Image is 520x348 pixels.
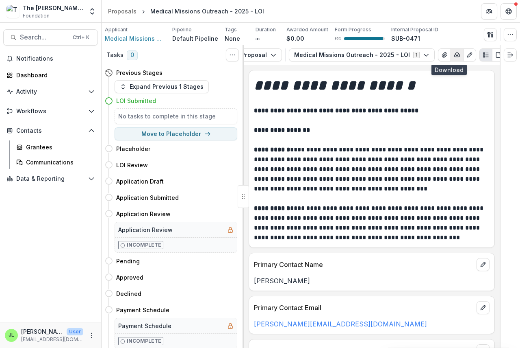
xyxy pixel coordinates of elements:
button: Edit as form [463,48,476,61]
button: View Attached Files [438,48,451,61]
div: Grantees [26,143,91,151]
img: The Bolick Foundation [6,5,19,18]
span: Data & Reporting [16,175,85,182]
div: Dashboard [16,71,91,79]
p: Pipeline [172,26,192,33]
h4: Application Draft [116,177,164,186]
p: Primary Contact Email [254,303,473,313]
p: Primary Contact Name [254,260,473,269]
span: Notifications [16,55,95,62]
h4: Placeholder [116,144,150,153]
button: Expand Previous 1 Stages [115,80,209,93]
span: Workflows [16,108,85,115]
p: Applicant [105,26,128,33]
button: Open entity switcher [87,3,98,20]
span: 0 [127,50,138,60]
button: Medical Missions Outreach - 2025 - LOI1 [289,48,435,61]
button: Move to Placeholder [115,127,237,140]
a: Dashboard [3,68,98,82]
button: edit [477,258,490,271]
div: Medical Missions Outreach - 2025 - LOI [150,7,264,15]
span: Foundation [23,12,50,20]
p: Default Pipeline [172,34,218,43]
button: Search... [3,29,98,46]
h4: Payment Schedule [116,306,169,314]
p: None [225,34,240,43]
p: Duration [256,26,276,33]
a: Grantees [13,140,98,154]
span: Search... [20,33,68,41]
button: Open Contacts [3,124,98,137]
button: Plaintext view [479,48,492,61]
h5: Payment Schedule [118,322,171,330]
p: $0.00 [286,34,304,43]
p: User [67,328,83,335]
p: Internal Proposal ID [391,26,438,33]
button: More [87,330,96,340]
div: Proposals [108,7,136,15]
a: Proposals [105,5,140,17]
span: Activity [16,88,85,95]
h4: Application Review [116,210,171,218]
button: Proposal [226,48,282,61]
h4: LOI Submitted [116,96,156,105]
a: [PERSON_NAME][EMAIL_ADDRESS][DOMAIN_NAME] [254,320,427,328]
h5: No tasks to complete in this stage [118,112,234,120]
p: Form Progress [335,26,371,33]
button: Open Data & Reporting [3,172,98,185]
div: Communications [26,158,91,166]
button: PDF view [492,48,505,61]
a: Medical Missions Outreach [105,34,166,43]
p: [EMAIL_ADDRESS][DOMAIN_NAME] [21,336,83,343]
p: Tags [225,26,237,33]
span: Contacts [16,127,85,134]
div: The [PERSON_NAME] Foundation [23,4,83,12]
p: [PERSON_NAME] [21,327,63,336]
h5: Application Review [118,225,173,234]
button: Toggle View Cancelled Tasks [226,48,239,61]
div: Ctrl + K [71,33,91,42]
h4: Declined [116,289,141,298]
p: Incomplete [127,337,161,345]
p: ∞ [256,34,260,43]
button: Open Activity [3,85,98,98]
button: Expand right [504,48,517,61]
h4: Application Submitted [116,193,179,202]
button: Partners [481,3,497,20]
h4: Approved [116,273,143,282]
button: edit [477,301,490,314]
h4: Pending [116,257,140,265]
p: 95 % [335,36,341,42]
div: Joye Lane [9,333,14,338]
p: [PERSON_NAME] [254,276,490,286]
p: Incomplete [127,241,161,249]
button: Notifications [3,52,98,65]
h3: Tasks [106,52,123,59]
h4: LOI Review [116,161,148,169]
h4: Previous Stages [116,68,162,77]
button: Open Workflows [3,105,98,118]
button: Get Help [500,3,517,20]
p: Awarded Amount [286,26,328,33]
p: SUB-0471 [391,34,420,43]
nav: breadcrumb [105,5,267,17]
a: Communications [13,155,98,169]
